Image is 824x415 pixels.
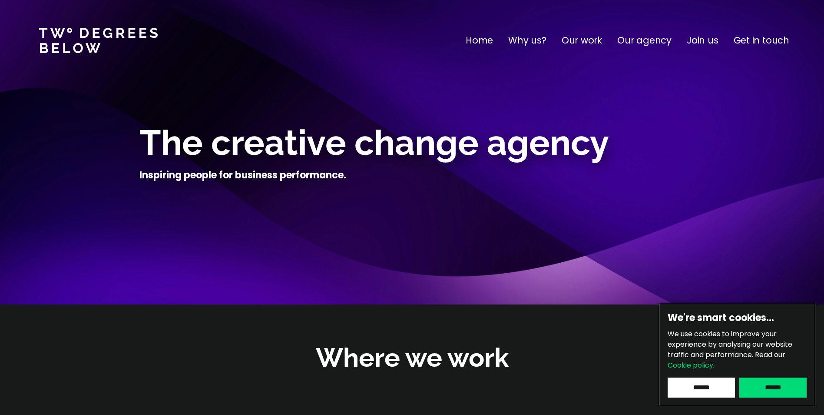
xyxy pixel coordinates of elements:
[734,33,789,47] a: Get in touch
[466,33,493,47] a: Home
[562,33,602,47] a: Our work
[668,350,785,370] span: Read our .
[139,169,346,182] h4: Inspiring people for business performance.
[508,33,546,47] a: Why us?
[668,311,807,325] h6: We're smart cookies…
[668,360,713,370] a: Cookie policy
[316,340,509,375] h2: Where we work
[617,33,672,47] a: Our agency
[139,122,609,163] span: The creative change agency
[668,329,807,371] p: We use cookies to improve your experience by analysing our website traffic and performance.
[687,33,718,47] a: Join us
